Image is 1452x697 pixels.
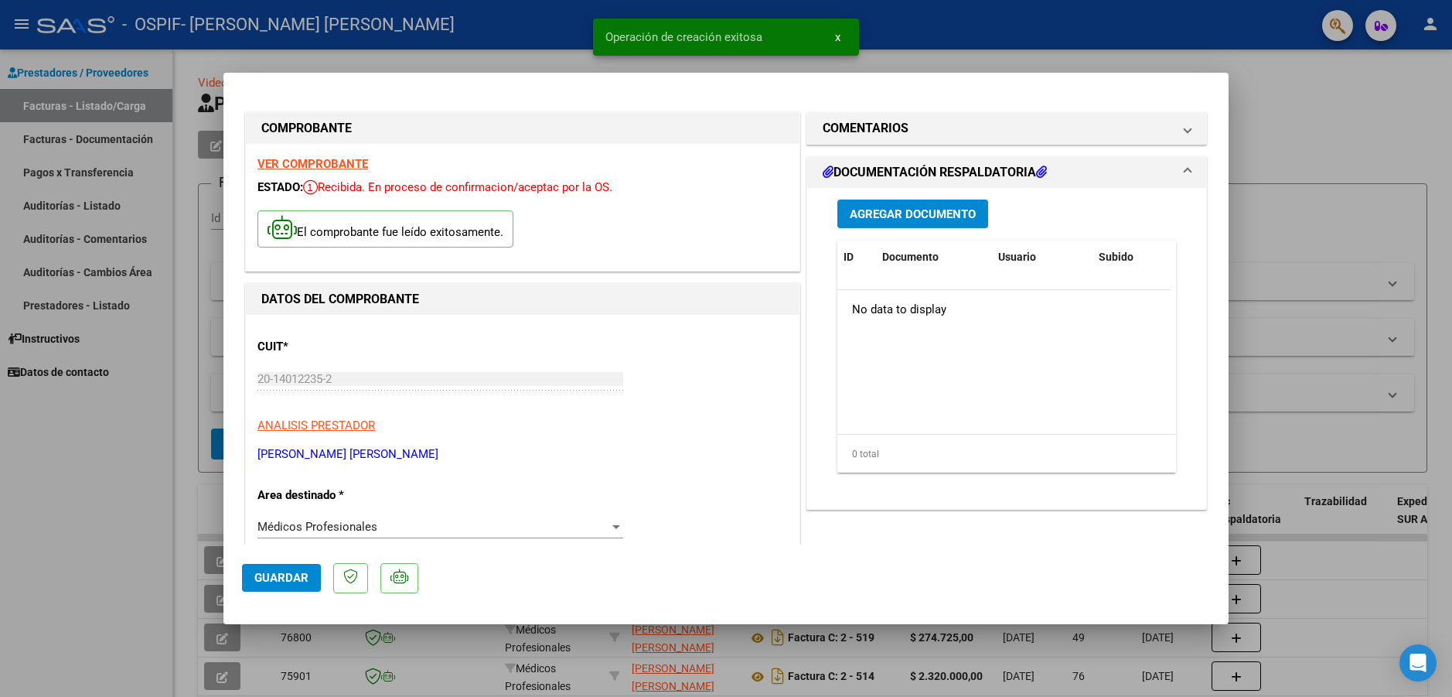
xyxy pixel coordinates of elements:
datatable-header-cell: Usuario [992,241,1092,274]
datatable-header-cell: Subido [1092,241,1170,274]
datatable-header-cell: Acción [1170,241,1247,274]
p: CUIT [257,338,417,356]
button: Agregar Documento [837,200,988,228]
span: x [835,30,840,44]
span: Usuario [998,251,1036,263]
span: Guardar [254,571,308,585]
p: [PERSON_NAME] [PERSON_NAME] [257,446,788,463]
div: DOCUMENTACIÓN RESPALDATORIA [807,188,1206,509]
button: Guardar [242,564,321,592]
div: Open Intercom Messenger [1399,644,1437,682]
a: VER COMPROBANTE [257,157,368,171]
h1: COMENTARIOS [823,119,908,138]
button: x [823,23,853,51]
p: Area destinado * [257,487,417,504]
span: Operación de creación exitosa [605,29,762,45]
p: El comprobante fue leído exitosamente. [257,210,513,248]
div: 0 total [837,435,1176,473]
span: ANALISIS PRESTADOR [257,419,375,432]
strong: DATOS DEL COMPROBANTE [261,292,419,306]
span: Subido [1099,251,1133,263]
span: ESTADO: [257,180,303,194]
mat-expansion-panel-header: DOCUMENTACIÓN RESPALDATORIA [807,157,1206,188]
span: ID [844,251,854,263]
span: Documento [882,251,939,263]
datatable-header-cell: ID [837,241,876,274]
h1: DOCUMENTACIÓN RESPALDATORIA [823,163,1047,182]
mat-expansion-panel-header: COMENTARIOS [807,113,1206,144]
span: Recibida. En proceso de confirmacion/aceptac por la OS. [303,180,612,194]
span: Agregar Documento [850,207,976,221]
strong: COMPROBANTE [261,121,352,135]
datatable-header-cell: Documento [876,241,992,274]
span: Médicos Profesionales [257,520,377,534]
div: No data to display [837,290,1171,329]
